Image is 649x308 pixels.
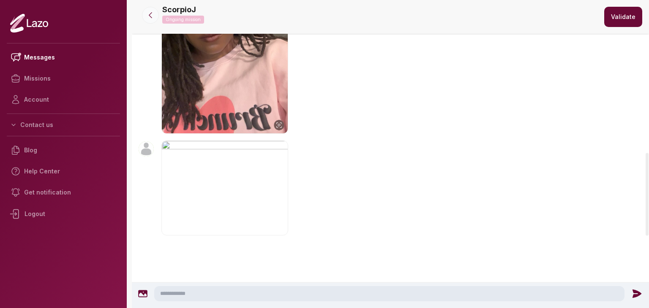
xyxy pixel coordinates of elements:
a: Get notification [7,182,120,203]
a: Account [7,89,120,110]
a: Messages [7,47,120,68]
a: Missions [7,68,120,89]
a: Blog [7,140,120,161]
img: User avatar [139,141,154,157]
p: ScorpioJ [162,4,196,16]
p: Ongoing mission [162,16,204,24]
button: Validate [604,7,642,27]
div: Logout [7,203,120,225]
button: Contact us [7,117,120,132]
a: Help Center [7,161,120,182]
